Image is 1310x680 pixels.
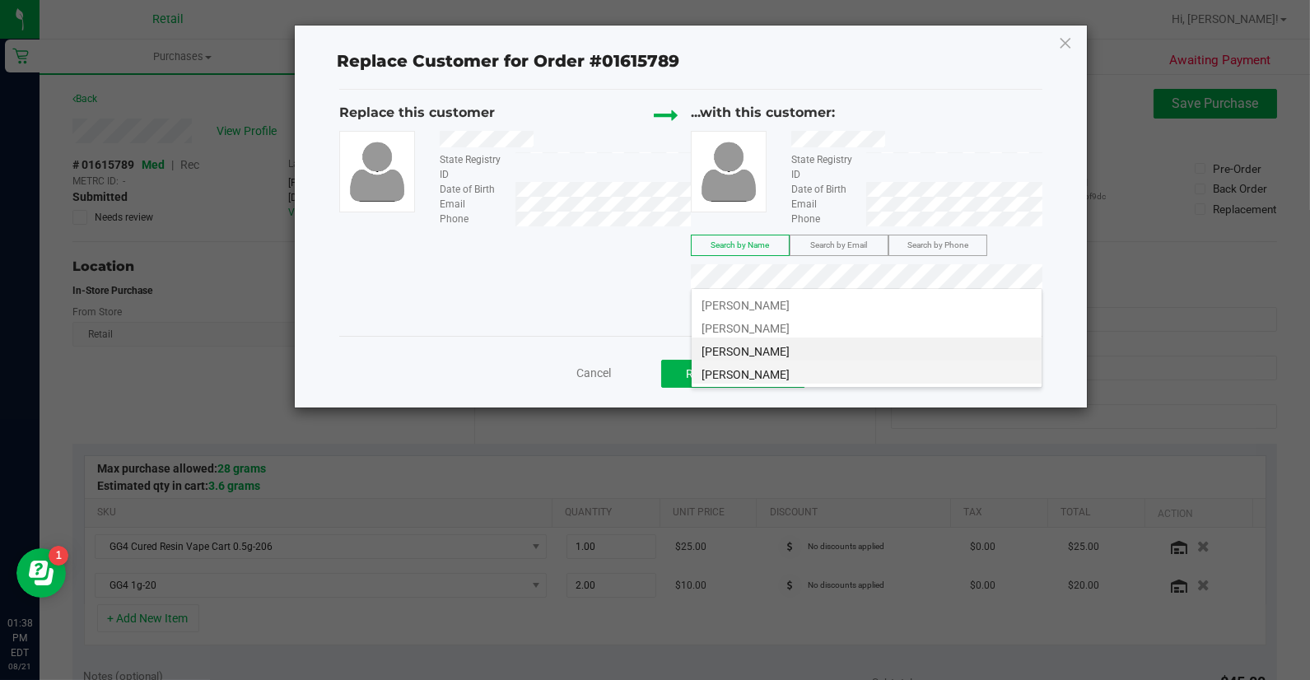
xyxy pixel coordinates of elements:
iframe: Resource center [16,548,66,598]
div: State Registry ID [779,152,867,182]
div: Email [427,197,515,212]
span: Replace Customer for Order #01615789 [327,48,689,76]
span: Search by Email [811,240,868,249]
iframe: Resource center unread badge [49,546,68,566]
button: Replace Customer [661,360,805,388]
span: Search by Name [711,240,770,249]
div: Email [779,197,867,212]
div: Date of Birth [427,182,515,197]
div: Phone [427,212,515,226]
div: State Registry ID [427,152,515,182]
img: user-icon.png [343,138,411,204]
span: Replace this customer [339,105,495,120]
img: user-icon.png [695,138,762,204]
div: Date of Birth [779,182,867,197]
div: Phone [779,212,867,226]
span: Search by Phone [907,240,968,249]
span: Cancel [577,366,612,380]
span: ...with this customer: [691,105,835,120]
